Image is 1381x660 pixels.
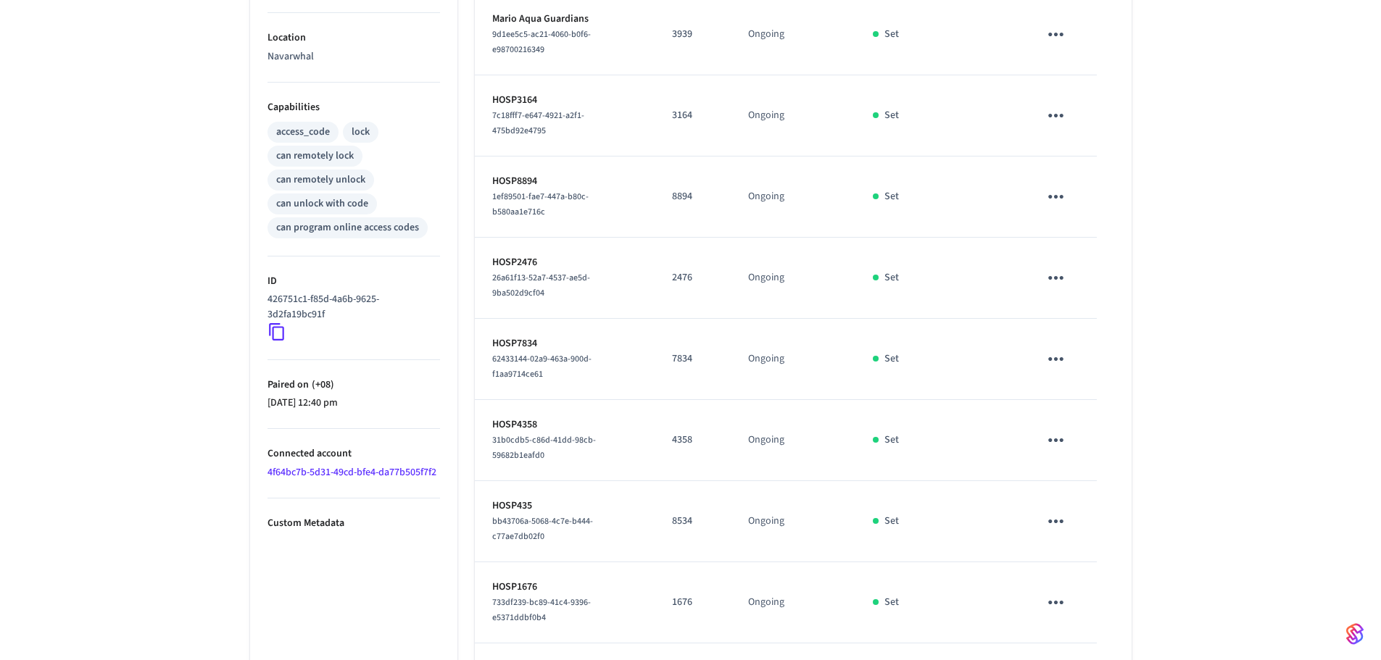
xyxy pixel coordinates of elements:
[1346,622,1364,646] img: SeamLogoGradient.69752ec5.svg
[492,12,637,27] p: Mario Aqua Guardians
[731,238,855,319] td: Ongoing
[268,377,440,393] p: Paired on
[268,49,440,64] p: Navarwhal
[276,125,330,140] div: access_code
[268,516,440,531] p: Custom Metadata
[492,434,596,461] span: 31b0cdb5-c86d-41dd-98cb-59682b1eafd0
[672,189,713,204] p: 8894
[492,255,637,270] p: HOSP2476
[492,93,637,108] p: HOSP3164
[884,270,899,285] p: Set
[672,514,713,529] p: 8534
[731,156,855,238] td: Ongoing
[276,149,354,164] div: can remotely lock
[884,514,899,529] p: Set
[492,417,637,433] p: HOSP4358
[492,580,637,595] p: HOSP1676
[492,353,592,380] span: 62433144-02a9-463a-900d-f1aa9714ce61
[672,351,713,367] p: 7834
[268,396,440,411] p: [DATE] 12:40 pm
[276,172,365,188] div: can remotely unlock
[731,400,855,481] td: Ongoing
[352,125,370,140] div: lock
[492,498,637,514] p: HOSP435
[268,446,440,461] p: Connected account
[731,562,855,643] td: Ongoing
[492,596,591,624] span: 733df239-bc89-41c4-9396-e5371ddbf0b4
[492,28,591,56] span: 9d1ee5c5-ac21-4060-b0f6-e98700216349
[731,481,855,562] td: Ongoing
[884,27,899,42] p: Set
[672,270,713,285] p: 2476
[884,433,899,448] p: Set
[268,100,440,115] p: Capabilities
[268,465,436,480] a: 4f64bc7b-5d31-49cd-bfe4-da77b505f7f2
[884,108,899,123] p: Set
[884,595,899,610] p: Set
[268,274,440,289] p: ID
[672,595,713,610] p: 1676
[268,30,440,46] p: Location
[492,272,590,299] span: 26a61f13-52a7-4537-ae5d-9ba502d9cf04
[492,191,589,218] span: 1ef89501-fae7-447a-b80c-b580aa1e716c
[884,189,899,204] p: Set
[268,292,434,322] p: 426751c1-f85d-4a6b-9625-3d2fa19bc91f
[276,196,368,212] div: can unlock with code
[309,377,334,392] span: ( +08 )
[492,109,584,137] span: 7c18fff7-e647-4921-a2f1-475bd92e4795
[731,319,855,400] td: Ongoing
[672,27,713,42] p: 3939
[492,336,637,351] p: HOSP7834
[492,515,593,543] span: bb43706a-5068-4c7e-b444-c77ae7db02f0
[884,351,899,367] p: Set
[492,174,637,189] p: HOSP8894
[672,108,713,123] p: 3164
[276,220,419,235] div: can program online access codes
[672,433,713,448] p: 4358
[731,75,855,156] td: Ongoing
